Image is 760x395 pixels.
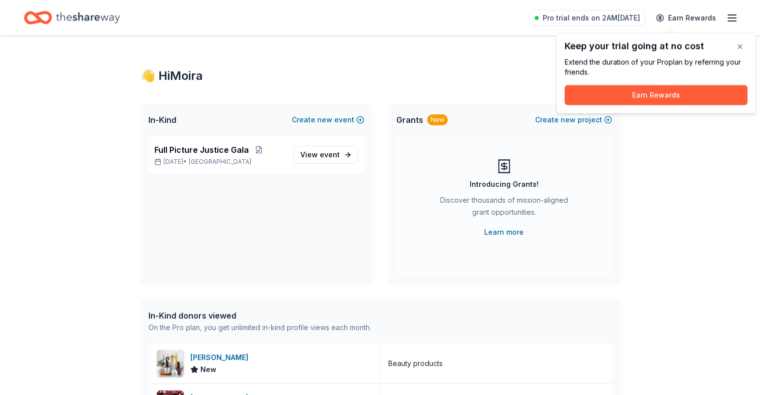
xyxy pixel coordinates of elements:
span: New [200,364,216,376]
div: Keep your trial going at no cost [565,41,748,51]
div: [PERSON_NAME] [190,352,252,364]
span: [GEOGRAPHIC_DATA] [189,158,251,166]
span: event [320,150,340,159]
span: Grants [396,114,423,126]
div: In-Kind donors viewed [148,310,371,322]
span: Full Picture Justice Gala [154,144,249,156]
a: View event [294,146,358,164]
span: View [300,149,340,161]
div: New [427,114,448,125]
span: Pro trial ends on 2AM[DATE] [543,12,640,24]
a: Pro trial ends on 2AM[DATE] [529,10,646,26]
span: new [561,114,576,126]
div: Introducing Grants! [470,178,539,190]
div: On the Pro plan, you get unlimited in-kind profile views each month. [148,322,371,334]
button: Createnewevent [292,114,364,126]
a: Earn Rewards [650,9,722,27]
button: Createnewproject [535,114,612,126]
div: Discover thousands of mission-aligned grant opportunities. [436,194,572,222]
p: [DATE] • [154,158,286,166]
img: Image for Kiehl's [157,350,184,377]
span: new [317,114,332,126]
a: Learn more [484,226,524,238]
span: In-Kind [148,114,176,126]
div: Extend the duration of your Pro plan by referring your friends. [565,57,748,77]
button: Earn Rewards [565,85,748,105]
div: 👋 Hi Moira [140,68,620,84]
a: Home [24,6,120,29]
div: Beauty products [388,358,443,370]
